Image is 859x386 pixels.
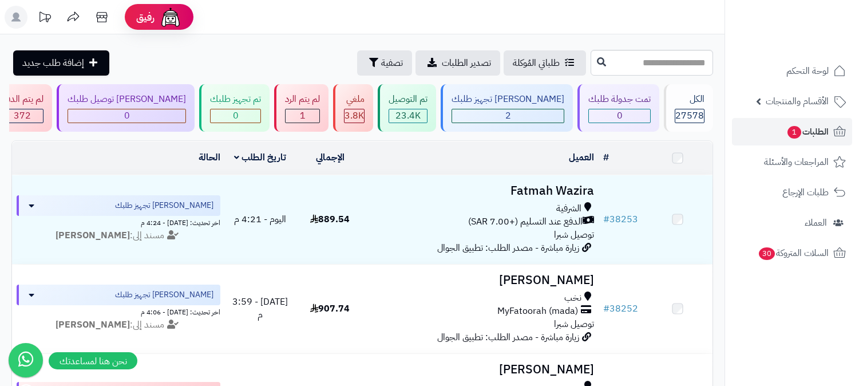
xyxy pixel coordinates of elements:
div: اخر تحديث: [DATE] - 4:24 م [17,216,220,228]
a: [PERSON_NAME] تجهيز طلبك 2 [438,84,575,132]
span: توصيل شبرا [554,228,594,242]
div: [PERSON_NAME] توصيل طلبك [68,93,186,106]
span: 0 [124,109,130,123]
div: 1 [286,109,319,123]
span: نخب [564,292,581,305]
span: الدفع عند التسليم (+7.00 SAR) [468,215,583,229]
span: لوحة التحكم [786,63,829,79]
span: [PERSON_NAME] تجهيز طلبك [115,200,213,211]
span: الأقسام والمنتجات [766,93,829,109]
div: 0 [68,109,185,123]
div: 2 [452,109,564,123]
span: 907.74 [310,302,350,316]
div: مسند إلى: [8,229,229,242]
div: تم تجهيز طلبك [210,93,261,106]
span: الطلبات [786,124,829,140]
span: زيارة مباشرة - مصدر الطلب: تطبيق الجوال [437,330,579,344]
img: ai-face.png [159,6,182,29]
a: لم يتم الرد 1 [272,84,331,132]
span: 0 [617,109,623,123]
a: الطلبات1 [732,118,852,145]
a: تصدير الطلبات [415,50,500,76]
h3: Fatmah Wazira [370,184,594,198]
a: الحالة [199,151,220,164]
span: 889.54 [310,212,350,226]
a: طلبات الإرجاع [732,179,852,206]
span: 372 [14,109,31,123]
div: [PERSON_NAME] تجهيز طلبك [452,93,564,106]
span: توصيل شبرا [554,317,594,331]
span: تصدير الطلبات [442,56,491,70]
a: السلات المتروكة30 [732,239,852,267]
span: 23.4K [395,109,421,123]
a: تمت جدولة طلبك 0 [575,84,662,132]
a: لوحة التحكم [732,57,852,85]
div: لم يتم الدفع [1,93,43,106]
h3: [PERSON_NAME] [370,363,594,376]
div: 23373 [389,109,427,123]
strong: [PERSON_NAME] [56,318,130,332]
div: لم يتم الرد [285,93,320,106]
a: تاريخ الطلب [234,151,286,164]
span: طلبات الإرجاع [782,184,829,200]
span: 27578 [675,109,704,123]
a: [PERSON_NAME] توصيل طلبك 0 [54,84,197,132]
span: # [603,212,609,226]
span: الشرفية [556,202,581,215]
h3: [PERSON_NAME] [370,274,594,287]
span: 3.8K [345,109,364,123]
a: تحديثات المنصة [30,6,59,31]
strong: [PERSON_NAME] [56,229,130,242]
a: طلباتي المُوكلة [504,50,586,76]
a: #38253 [603,212,638,226]
div: 3830 [345,109,364,123]
span: 0 [233,109,239,123]
a: تم تجهيز طلبك 0 [197,84,272,132]
div: 0 [589,109,650,123]
span: 30 [759,247,775,260]
a: العميل [569,151,594,164]
span: # [603,302,609,316]
a: العملاء [732,209,852,237]
a: #38252 [603,302,638,316]
a: الإجمالي [316,151,345,164]
a: المراجعات والأسئلة [732,148,852,176]
button: تصفية [357,50,412,76]
span: تصفية [381,56,403,70]
div: الكل [675,93,704,106]
span: إضافة طلب جديد [22,56,84,70]
span: العملاء [805,215,827,231]
span: [DATE] - 3:59 م [232,295,288,322]
div: 372 [2,109,43,123]
div: 0 [211,109,260,123]
span: السلات المتروكة [758,245,829,261]
span: رفيق [136,10,155,24]
span: زيارة مباشرة - مصدر الطلب: تطبيق الجوال [437,241,579,255]
div: مسند إلى: [8,318,229,332]
span: المراجعات والأسئلة [764,154,829,170]
span: MyFatoorah (mada) [497,305,578,318]
a: # [603,151,609,164]
span: 1 [300,109,306,123]
span: 1 [787,126,801,139]
span: اليوم - 4:21 م [234,212,286,226]
span: طلباتي المُوكلة [513,56,560,70]
a: تم التوصيل 23.4K [375,84,438,132]
a: ملغي 3.8K [331,84,375,132]
div: تم التوصيل [389,93,427,106]
span: 2 [505,109,511,123]
a: الكل27578 [662,84,715,132]
span: [PERSON_NAME] تجهيز طلبك [115,289,213,301]
a: إضافة طلب جديد [13,50,109,76]
div: تمت جدولة طلبك [588,93,651,106]
div: ملغي [344,93,365,106]
div: اخر تحديث: [DATE] - 4:06 م [17,305,220,317]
